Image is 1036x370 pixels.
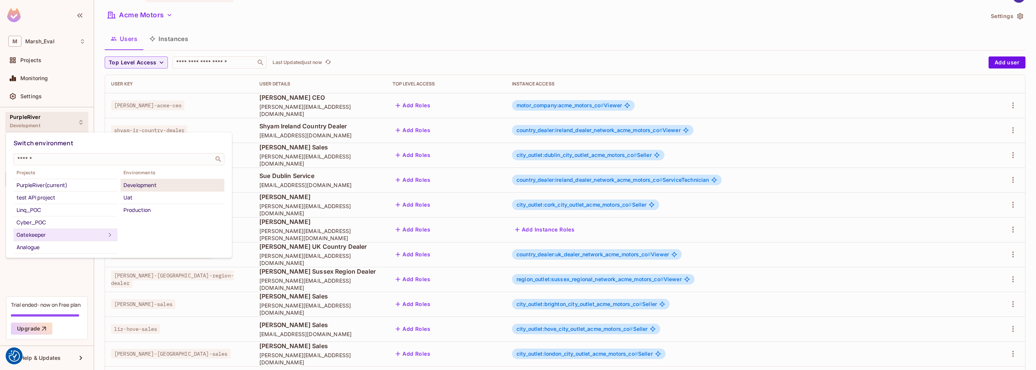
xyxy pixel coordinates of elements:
div: Analogue [17,243,114,252]
button: Consent Preferences [9,350,20,362]
div: Linq_POC [17,206,114,215]
div: Cyber_POC [17,218,114,227]
span: Switch environment [14,139,73,147]
div: Development [123,181,221,190]
span: Projects [14,170,117,176]
div: Production [123,206,221,215]
span: Environments [120,170,224,176]
div: Uat [123,193,221,202]
div: PurpleRiver (current) [17,181,114,190]
div: Gatekeeper [17,230,105,239]
div: test API project [17,193,114,202]
img: Revisit consent button [9,350,20,362]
